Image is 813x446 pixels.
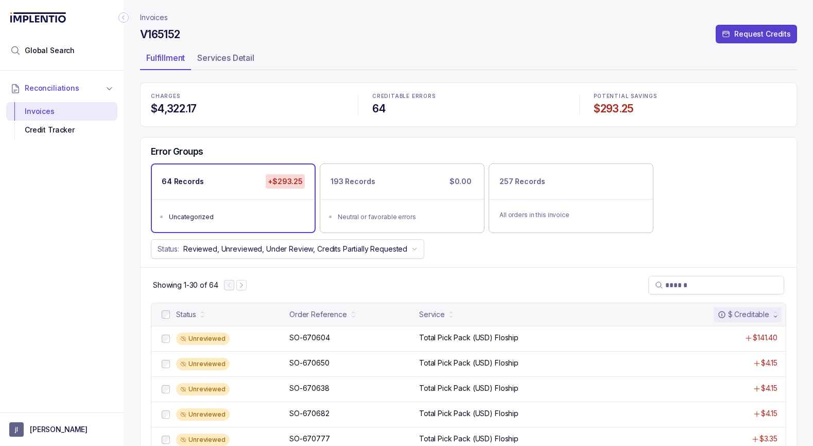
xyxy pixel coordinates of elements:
div: Order Reference [289,309,347,320]
h4: 64 [372,102,565,116]
button: Next Page [236,280,247,290]
div: $ Creditable [718,309,769,320]
p: All orders in this invoice [499,210,643,220]
h4: $293.25 [594,102,786,116]
p: SO-670650 [289,358,330,368]
p: Total Pick Pack (USD) Floship [419,383,518,393]
h4: $4,322.17 [151,102,343,116]
div: Invoices [14,102,109,121]
p: $3.35 [759,434,777,444]
p: CHARGES [151,93,343,100]
div: Service [419,309,445,320]
span: Reconciliations [25,83,79,93]
p: 257 Records [499,176,545,187]
p: CREDITABLE ERRORS [372,93,565,100]
p: +$293.25 [266,174,305,189]
p: POTENTIAL SAVINGS [594,93,786,100]
li: Tab Services Detail [191,49,261,70]
button: Status:Reviewed, Unreviewed, Under Review, Credits Partially Requested [151,239,424,259]
input: checkbox-checkbox [162,335,170,343]
p: SO-670638 [289,383,330,393]
span: Global Search [25,45,75,56]
p: Request Credits [734,29,791,39]
p: $4.15 [761,383,777,393]
nav: breadcrumb [140,12,168,23]
p: Total Pick Pack (USD) Floship [419,333,518,343]
p: Total Pick Pack (USD) Floship [419,408,518,419]
p: SO-670682 [289,408,330,419]
input: checkbox-checkbox [162,360,170,368]
a: Invoices [140,12,168,23]
div: Remaining page entries [153,280,218,290]
h5: Error Groups [151,146,203,157]
p: SO-670777 [289,434,330,444]
p: Status: [158,244,179,254]
p: SO-670604 [289,333,330,343]
p: 193 Records [331,176,375,187]
p: 64 Records [162,176,204,187]
p: $4.15 [761,408,777,419]
div: Collapse Icon [117,11,130,24]
div: Unreviewed [176,358,230,370]
div: Unreviewed [176,333,230,345]
p: Fulfillment [146,52,185,64]
button: Request Credits [716,25,797,43]
p: $0.00 [447,174,474,189]
input: checkbox-checkbox [162,385,170,393]
p: [PERSON_NAME] [30,424,88,435]
h4: V165152 [140,27,180,42]
input: checkbox-checkbox [162,436,170,444]
p: Showing 1-30 of 64 [153,280,218,290]
div: Status [176,309,196,320]
ul: Tab Group [140,49,797,70]
div: Neutral or favorable errors [338,212,473,222]
li: Tab Fulfillment [140,49,191,70]
div: Unreviewed [176,434,230,446]
div: Unreviewed [176,383,230,395]
div: Credit Tracker [14,121,109,139]
p: Reviewed, Unreviewed, Under Review, Credits Partially Requested [183,244,407,254]
button: User initials[PERSON_NAME] [9,422,114,437]
p: Total Pick Pack (USD) Floship [419,358,518,368]
p: $141.40 [753,333,777,343]
div: Unreviewed [176,408,230,421]
div: Uncategorized [169,212,304,222]
span: User initials [9,422,24,437]
p: Services Detail [197,52,254,64]
input: checkbox-checkbox [162,410,170,419]
input: checkbox-checkbox [162,310,170,319]
p: Total Pick Pack (USD) Floship [419,434,518,444]
p: $4.15 [761,358,777,368]
button: Reconciliations [6,77,117,100]
div: Reconciliations [6,100,117,142]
